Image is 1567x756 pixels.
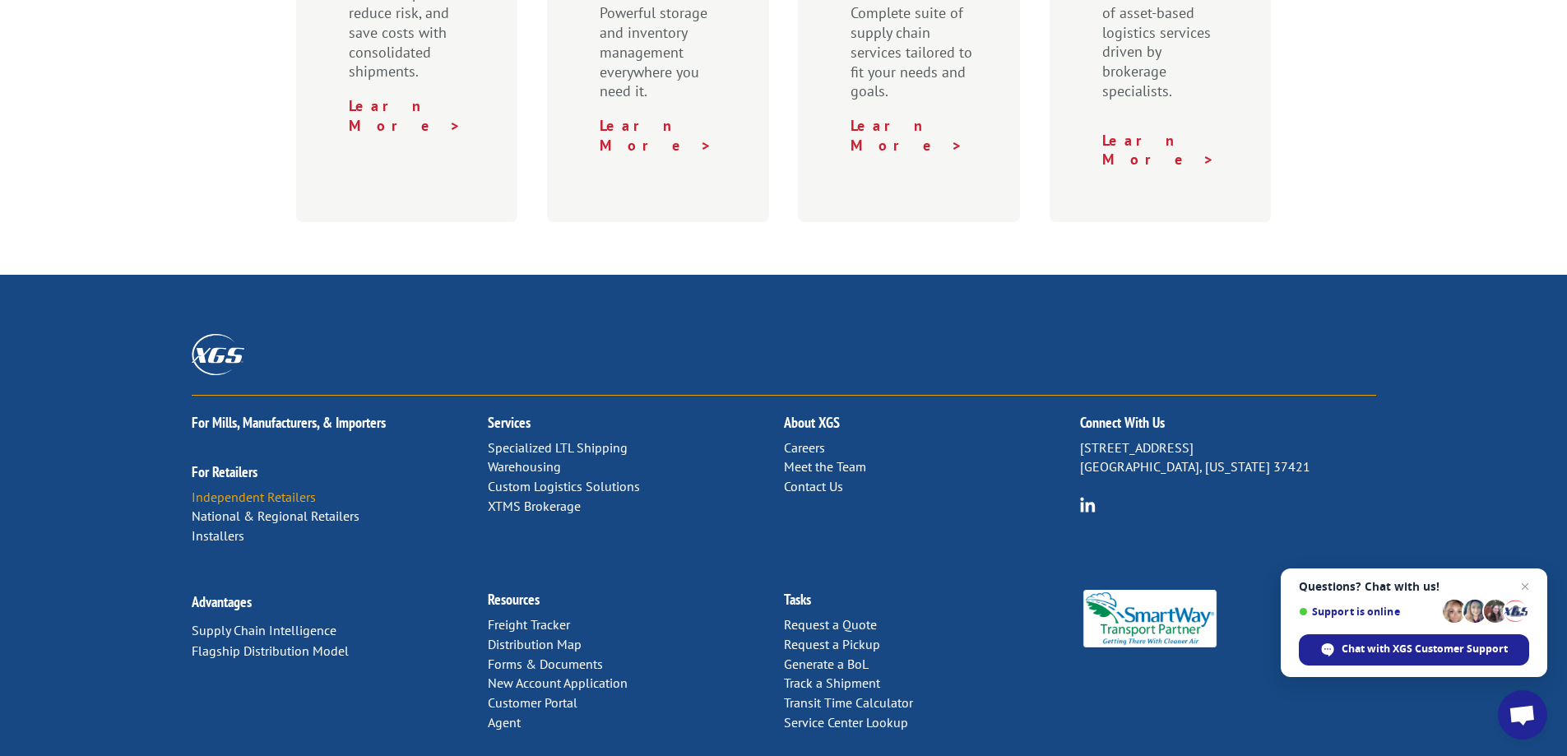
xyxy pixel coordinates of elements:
[784,675,880,691] a: Track a Shipment
[488,439,628,456] a: Specialized LTL Shipping
[192,527,244,544] a: Installers
[1080,415,1376,438] h2: Connect With Us
[192,642,349,659] a: Flagship Distribution Model
[488,478,640,494] a: Custom Logistics Solutions
[1080,438,1376,478] p: [STREET_ADDRESS] [GEOGRAPHIC_DATA], [US_STATE] 37421
[600,3,723,116] p: Powerful storage and inventory management everywhere you need it.
[1080,497,1096,513] img: group-6
[1299,580,1529,593] span: Questions? Chat with us!
[1498,690,1547,740] a: Open chat
[488,694,577,711] a: Customer Portal
[600,116,712,155] a: Learn More >
[784,656,869,672] a: Generate a BoL
[784,694,913,711] a: Transit Time Calculator
[192,622,336,638] a: Supply Chain Intelligence
[1102,131,1215,169] a: Learn More >
[784,616,877,633] a: Request a Quote
[192,413,386,432] a: For Mills, Manufacturers, & Importers
[784,458,866,475] a: Meet the Team
[488,714,521,730] a: Agent
[1299,605,1437,618] span: Support is online
[784,714,908,730] a: Service Center Lookup
[192,592,252,611] a: Advantages
[488,675,628,691] a: New Account Application
[851,3,974,116] p: Complete suite of supply chain services tailored to fit your needs and goals.
[488,616,570,633] a: Freight Tracker
[1342,642,1508,656] span: Chat with XGS Customer Support
[488,656,603,672] a: Forms & Documents
[349,96,461,135] a: Learn More >
[488,636,582,652] a: Distribution Map
[192,462,257,481] a: For Retailers
[192,489,316,505] a: Independent Retailers
[488,458,561,475] a: Warehousing
[192,334,244,374] img: XGS_Logos_ALL_2024_All_White
[488,413,531,432] a: Services
[784,592,1080,615] h2: Tasks
[784,636,880,652] a: Request a Pickup
[851,116,963,155] a: Learn More >
[488,498,581,514] a: XTMS Brokerage
[1299,634,1529,666] span: Chat with XGS Customer Support
[784,439,825,456] a: Careers
[488,590,540,609] a: Resources
[784,478,843,494] a: Contact Us
[192,508,359,524] a: National & Regional Retailers
[1080,590,1221,647] img: Smartway_Logo
[784,413,840,432] a: About XGS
